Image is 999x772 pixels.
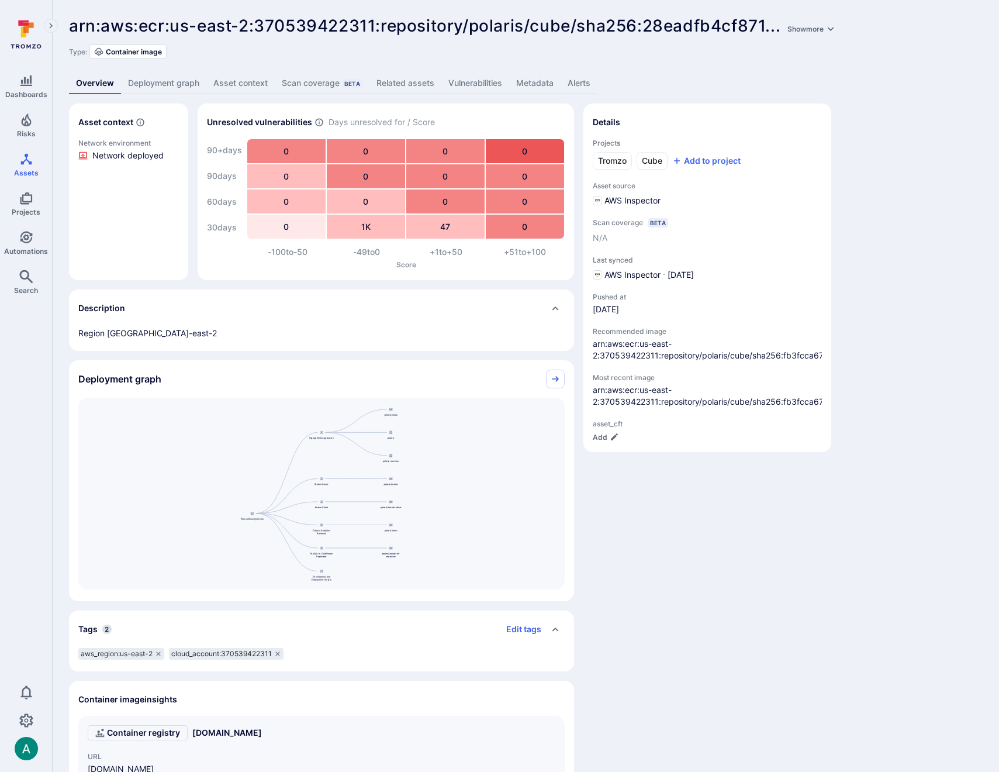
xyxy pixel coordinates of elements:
[379,552,403,559] span: polaris/mysql-ch-replicator
[485,246,565,258] div: +51 to +100
[314,116,324,129] span: Number of vulnerabilities in status ‘Open’ ‘Triaged’ and ‘In process’ divided by score and scanne...
[207,164,242,188] div: 90 days
[486,164,564,188] div: 0
[136,118,145,127] svg: Automatically discovered context associated with the asset
[642,155,662,167] span: Cube
[78,116,133,128] h2: Asset context
[406,215,485,239] div: 47
[241,518,264,521] span: TromsoSecurity/stereo
[4,247,48,256] span: Automations
[384,413,397,416] span: polaris/cloud
[663,269,665,281] p: ·
[5,90,47,99] span: Dashboards
[315,506,328,509] span: Broker Client
[593,152,632,170] a: Tromzo
[248,246,327,258] div: -100 to -50
[381,506,401,509] span: polaris/broker-client
[369,73,441,94] a: Related assets
[785,25,838,33] button: Showmore
[593,327,822,336] span: Recommended image
[388,436,395,439] span: polaris
[593,384,822,408] span: most-recent-image
[69,73,983,94] div: Asset tabs
[593,232,607,244] span: N/A
[672,155,741,167] button: Add to project
[78,648,164,660] div: aws_region:us-east-2
[78,694,177,705] h2: Container image insights
[81,649,153,659] span: aws_region:us-east-2
[327,164,405,188] div: 0
[593,195,661,206] div: AWS Inspector
[497,620,541,639] button: Edit tags
[327,246,406,258] div: -49 to 0
[593,433,619,442] button: Add
[69,289,574,327] div: Collapse description
[78,373,161,385] h2: Deployment graph
[88,752,317,761] span: URL
[14,286,38,295] span: Search
[247,164,326,188] div: 0
[327,215,405,239] div: 1K
[441,73,509,94] a: Vulnerabilities
[247,215,326,239] div: 0
[47,21,55,31] i: Expand navigation menu
[207,139,242,162] div: 90+ days
[309,552,334,559] span: MySQL to ClickHouse Replicator
[69,611,574,648] div: Collapse tags
[593,292,686,301] span: Pushed at
[309,529,334,535] span: Cube.js Analytics Backend
[12,208,40,216] span: Projects
[14,168,39,177] span: Assets
[406,139,485,163] div: 0
[309,436,334,439] span: Django Web Application
[486,215,564,239] div: 0
[385,529,397,532] span: polaris/cube
[17,129,36,138] span: Risks
[329,116,435,129] span: Days unresolved for / Score
[78,327,565,339] div: Region [GEOGRAPHIC_DATA]-east-2
[406,246,486,258] div: +1 to +50
[78,139,179,147] p: Network environment
[69,47,87,56] span: Type:
[593,373,822,382] span: Most recent image
[593,256,822,264] span: Last synced
[593,419,822,428] span: asset_cft
[406,189,485,213] div: 0
[15,737,38,760] img: ACg8ocLSa5mPYBaXNx3eFu_EmspyJX0laNWN7cXOFirfQ7srZveEpg=s96-c
[604,269,661,281] span: AWS Inspector
[593,338,822,361] span: recommended-image
[78,302,125,314] h2: Description
[593,304,686,315] span: pushed-at
[206,73,275,94] a: Asset context
[247,189,326,213] div: 0
[69,16,765,36] span: arn:aws:ecr:us-east-2:370539422311:repository/polaris/cube/sha256:28eadfb4cf871
[509,73,561,94] a: Metadata
[785,16,838,36] a: Showmore
[593,218,643,227] span: Scan coverage
[78,150,179,161] li: Network deployed
[309,575,334,581] span: Development and Deployment Scripts
[384,482,398,485] span: polaris/broker
[107,727,180,739] span: Container registry
[327,189,405,213] div: 0
[102,625,112,634] span: 2
[486,189,564,213] div: 0
[765,16,837,36] span: ...
[169,648,284,660] div: cloud_account:370539422311
[383,460,399,463] span: polaris-workers
[171,649,272,659] span: cloud_account:370539422311
[593,181,822,190] span: Asset source
[314,482,329,485] span: Broker Server
[561,73,597,94] a: Alerts
[668,269,694,281] span: [DATE]
[248,260,565,269] p: Score
[327,139,405,163] div: 0
[207,216,242,239] div: 30 days
[207,116,312,128] h2: Unresolved vulnerabilities
[69,73,121,94] a: Overview
[76,136,181,164] a: Click to view evidence
[106,47,162,56] span: Container image
[207,190,242,213] div: 60 days
[342,79,362,88] div: Beta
